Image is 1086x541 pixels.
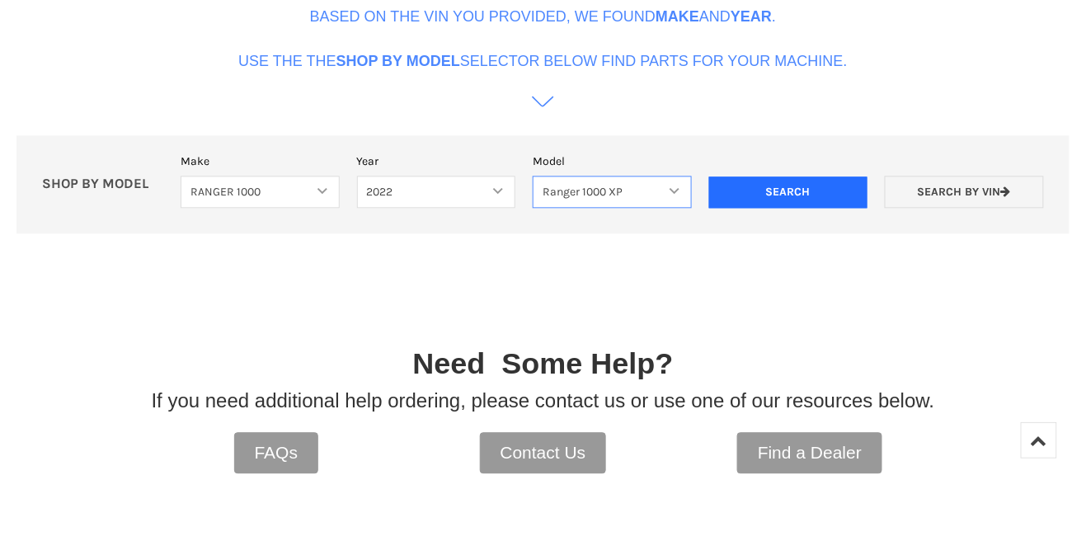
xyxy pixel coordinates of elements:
[885,176,1044,208] a: Search by VIN
[336,53,460,69] b: Shop By Model
[1021,422,1057,459] a: Top of Page
[357,153,516,170] label: Year
[709,176,868,208] input: Search
[152,386,935,416] p: If you need additional help ordering, please contact us or use one of our resources below.
[412,341,673,386] p: Need Some Help?
[181,153,340,170] label: Make
[234,432,319,473] a: FAQs
[737,432,882,473] a: Find a Dealer
[480,432,607,473] a: Contact Us
[238,6,848,73] p: Based on the VIN you provided, we found and . Use the the selector below find parts for your mach...
[533,153,692,170] label: Model
[34,176,172,193] p: SHOP BY MODEL
[731,8,772,25] b: Year
[656,8,699,25] b: Make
